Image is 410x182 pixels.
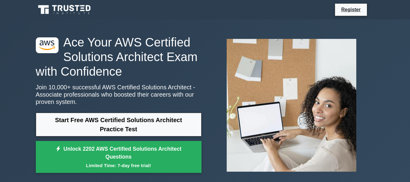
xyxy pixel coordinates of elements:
a: Unlock 2202 AWS Certified Solutions Architect QuestionsLimited Time: 7-day free trial! [36,141,202,173]
small: Limited Time: 7-day free trial! [43,162,194,169]
a: Start Free AWS Certified Solutions Architect Practice Test [36,113,202,136]
a: Register [337,6,364,13]
p: Join 10,000+ successful AWS Certified Solutions Architect - Associate professionals who boosted t... [36,84,202,105]
h1: Ace Your AWS Certified Solutions Architect Exam with Confidence [36,35,202,79]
